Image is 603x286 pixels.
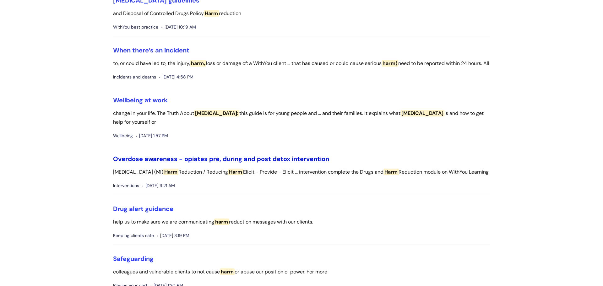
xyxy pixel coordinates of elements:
[113,23,158,31] span: WithYou best practice
[113,255,154,263] a: Safeguarding
[161,23,196,31] span: [DATE] 10:19 AM
[113,232,154,240] span: Keeping clients safe
[157,232,189,240] span: [DATE] 3:19 PM
[194,110,239,116] span: [MEDICAL_DATA]:
[113,155,329,163] a: Overdose awareness - opiates pre, during and post detox intervention
[113,109,490,127] p: change in your life. The Truth About this guide is for young people and ... and their families. I...
[113,218,490,227] p: help us to make sure we are communicating reduction messages with our clients.
[113,182,139,190] span: Interventions
[113,59,490,68] p: to, or could have led to, the injury, loss or damage of: a WithYou client ... that has caused or ...
[400,110,444,116] span: [MEDICAL_DATA]
[113,73,156,81] span: Incidents and deaths
[163,169,178,175] span: Harm
[136,132,168,140] span: [DATE] 1:57 PM
[228,169,243,175] span: Harm
[382,60,398,67] span: harm)
[142,182,175,190] span: [DATE] 9:21 AM
[383,169,399,175] span: Harm
[113,205,173,213] a: Drug alert guidance
[113,96,168,104] a: Wellbeing at work
[113,132,133,140] span: Wellbeing
[113,9,490,18] p: and Disposal of Controlled Drugs Policy reduction
[113,168,490,177] p: [MEDICAL_DATA] (MI) Reduction / Reducing Elicit - Provide - Elicit ... intervention complete the ...
[220,268,235,275] span: harm
[204,10,219,17] span: Harm
[214,219,229,225] span: harm
[190,60,206,67] span: harm,
[113,267,490,277] p: colleagues and vulnerable clients to not cause or abuse our position of power. For more
[159,73,193,81] span: [DATE] 4:58 PM
[113,46,189,54] a: When there’s an incident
